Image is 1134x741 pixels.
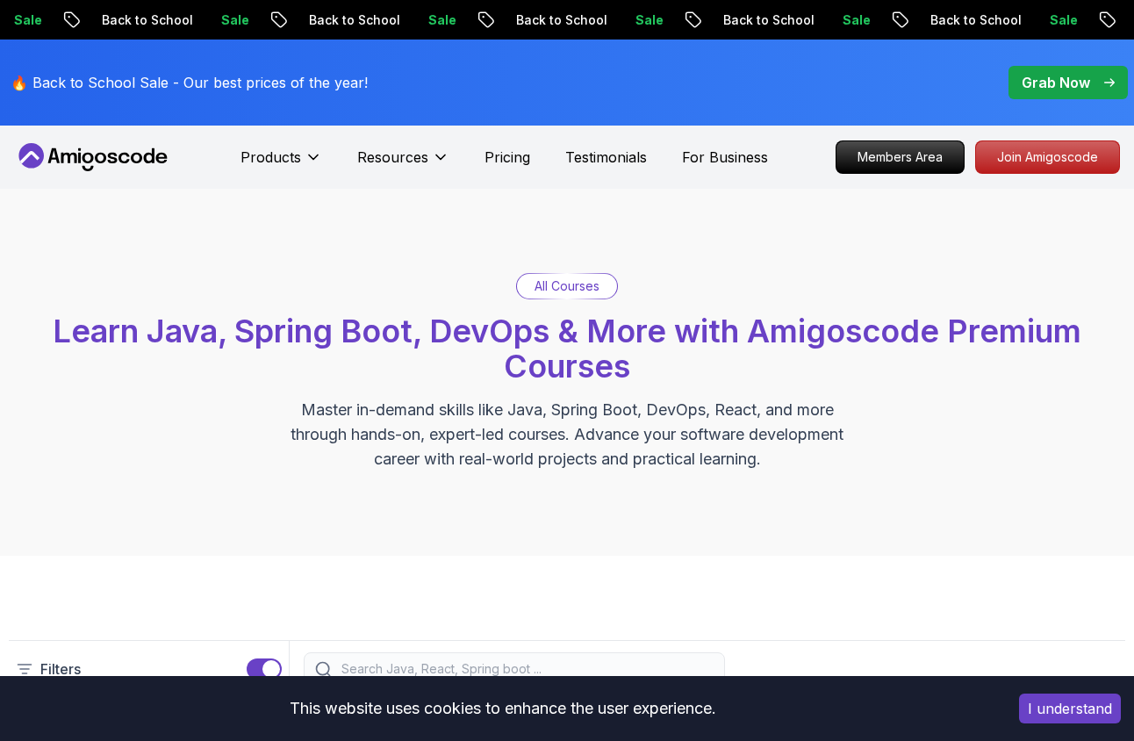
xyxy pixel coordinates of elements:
p: Back to School [294,11,413,29]
p: Products [240,147,301,168]
input: Search Java, React, Spring boot ... [338,660,714,678]
p: Filters [40,658,81,680]
p: Sale [413,11,470,29]
p: Resources [357,147,428,168]
p: Members Area [836,141,964,173]
p: Back to School [87,11,206,29]
p: Sale [621,11,677,29]
div: This website uses cookies to enhance the user experience. [13,689,993,728]
a: Join Amigoscode [975,140,1120,174]
a: Members Area [836,140,965,174]
p: Back to School [915,11,1035,29]
p: Sale [1035,11,1091,29]
p: 🔥 Back to School Sale - Our best prices of the year! [11,72,368,93]
button: Products [240,147,322,182]
a: Pricing [484,147,530,168]
p: Back to School [501,11,621,29]
a: Testimonials [565,147,647,168]
p: Grab Now [1022,72,1090,93]
button: Accept cookies [1019,694,1121,723]
span: Learn Java, Spring Boot, DevOps & More with Amigoscode Premium Courses [53,312,1081,385]
p: Sale [206,11,262,29]
p: Back to School [708,11,828,29]
p: All Courses [535,277,599,295]
a: For Business [682,147,768,168]
p: Join Amigoscode [976,141,1119,173]
p: Master in-demand skills like Java, Spring Boot, DevOps, React, and more through hands-on, expert-... [272,398,862,471]
p: Sale [828,11,884,29]
button: Resources [357,147,449,182]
